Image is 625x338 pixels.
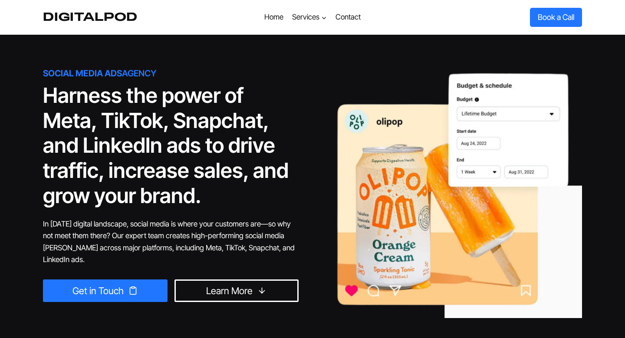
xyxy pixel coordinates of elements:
[331,7,365,28] a: Contact
[43,218,299,266] p: In [DATE] digital landscape, social media is where your customers are—so why not meet them there?...
[43,10,138,24] a: DigitalPod
[174,279,299,302] a: Learn More
[43,279,168,302] a: Get in Touch
[292,11,327,23] span: Services
[72,283,124,299] span: Get in Touch
[326,62,582,318] img: hero-image-social-media-advertising - DigitalPod
[43,68,122,79] strong: Social Media Ads
[43,68,299,79] h1: Agency
[260,7,365,28] nav: Primary Navigation
[206,283,253,299] span: Learn More
[288,7,331,28] a: Services
[260,7,287,28] a: Home
[43,83,299,208] h1: Harness the power of Meta, TikTok, Snapchat, and LinkedIn ads to drive traffic, increase sales, a...
[530,8,582,26] a: Book a Call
